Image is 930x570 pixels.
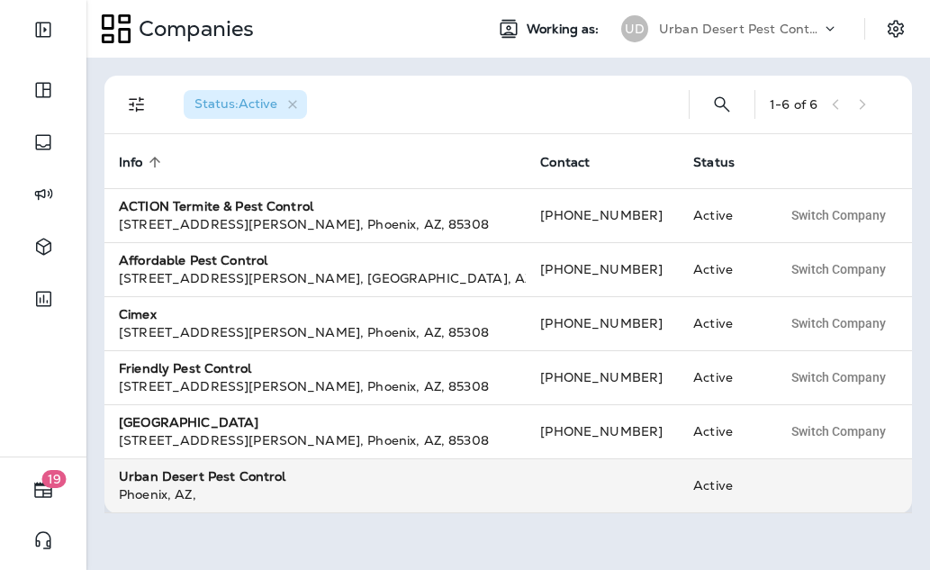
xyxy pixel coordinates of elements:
div: [STREET_ADDRESS][PERSON_NAME] , Phoenix , AZ , 85308 [119,323,511,341]
button: Settings [880,13,912,45]
div: [STREET_ADDRESS][PERSON_NAME] , [GEOGRAPHIC_DATA] , AZ , 85140 [119,269,511,287]
td: [PHONE_NUMBER] [526,188,679,242]
p: Companies [131,15,254,42]
div: Status:Active [184,90,307,119]
button: Switch Company [781,256,896,283]
strong: ACTION Termite & Pest Control [119,198,313,214]
td: Active [679,404,767,458]
td: [PHONE_NUMBER] [526,404,679,458]
td: Active [679,296,767,350]
strong: Urban Desert Pest Control [119,468,286,484]
div: Phoenix , AZ , [119,485,511,503]
span: 19 [42,470,67,488]
strong: Affordable Pest Control [119,252,267,268]
div: UD [621,15,648,42]
span: Switch Company [791,263,886,276]
button: Switch Company [781,202,896,229]
span: Switch Company [791,371,886,384]
span: Status : Active [194,95,277,112]
span: Contact [540,155,590,170]
button: Search Companies [704,86,740,122]
span: Switch Company [791,317,886,330]
span: Status [693,154,758,170]
div: [STREET_ADDRESS][PERSON_NAME] , Phoenix , AZ , 85308 [119,431,511,449]
td: Active [679,350,767,404]
button: 19 [18,472,68,508]
td: [PHONE_NUMBER] [526,242,679,296]
div: 1 - 6 of 6 [770,97,817,112]
span: Info [119,154,167,170]
td: Active [679,458,767,512]
button: Switch Company [781,310,896,337]
span: Working as: [527,22,603,37]
div: [STREET_ADDRESS][PERSON_NAME] , Phoenix , AZ , 85308 [119,377,511,395]
p: Urban Desert Pest Control [659,22,821,36]
span: Status [693,155,735,170]
span: Info [119,155,143,170]
button: Switch Company [781,364,896,391]
strong: Friendly Pest Control [119,360,251,376]
button: Expand Sidebar [18,12,68,48]
td: Active [679,242,767,296]
div: [STREET_ADDRESS][PERSON_NAME] , Phoenix , AZ , 85308 [119,215,511,233]
td: [PHONE_NUMBER] [526,350,679,404]
td: [PHONE_NUMBER] [526,296,679,350]
strong: [GEOGRAPHIC_DATA] [119,414,258,430]
span: Switch Company [791,209,886,222]
button: Filters [119,86,155,122]
span: Switch Company [791,425,886,438]
td: Active [679,188,767,242]
button: Switch Company [781,418,896,445]
strong: Cimex [119,306,157,322]
span: Contact [540,154,613,170]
